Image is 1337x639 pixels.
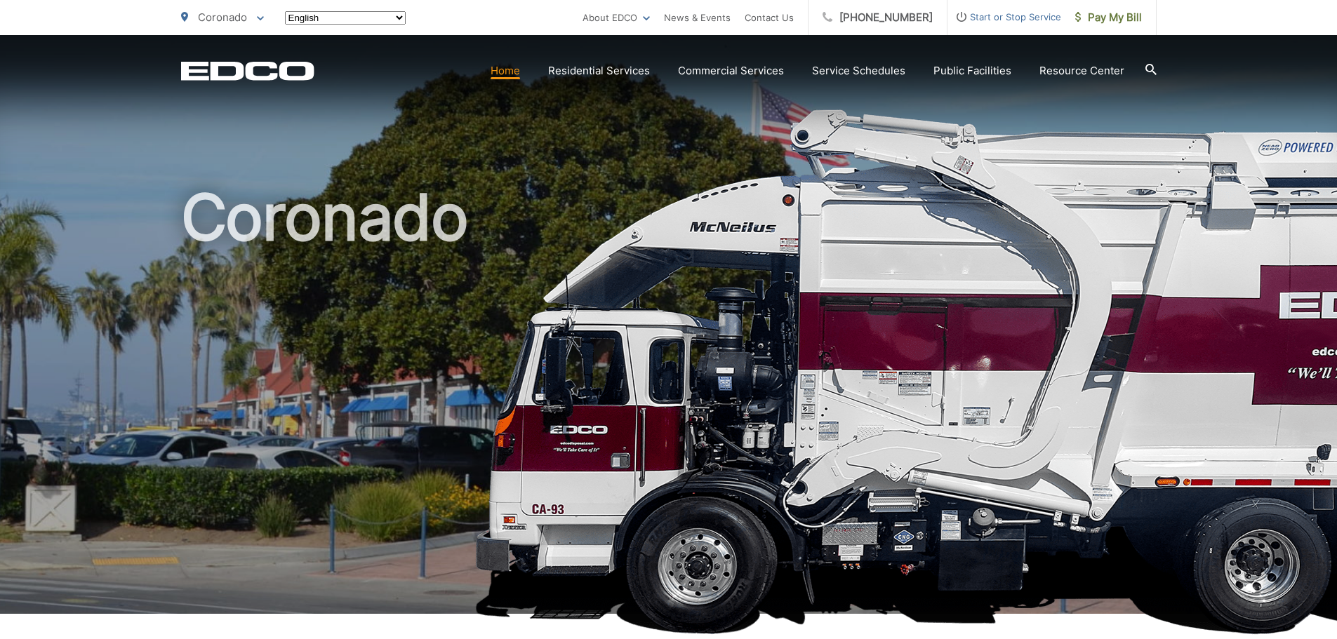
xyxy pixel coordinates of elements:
a: Public Facilities [933,62,1011,79]
select: Select a language [285,11,406,25]
a: News & Events [664,9,731,26]
a: About EDCO [583,9,650,26]
span: Coronado [198,11,247,24]
a: Resource Center [1039,62,1124,79]
a: Service Schedules [812,62,905,79]
a: Residential Services [548,62,650,79]
a: EDCD logo. Return to the homepage. [181,61,314,81]
span: Pay My Bill [1075,9,1142,26]
a: Home [491,62,520,79]
h1: Coronado [181,182,1157,626]
a: Contact Us [745,9,794,26]
a: Commercial Services [678,62,784,79]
